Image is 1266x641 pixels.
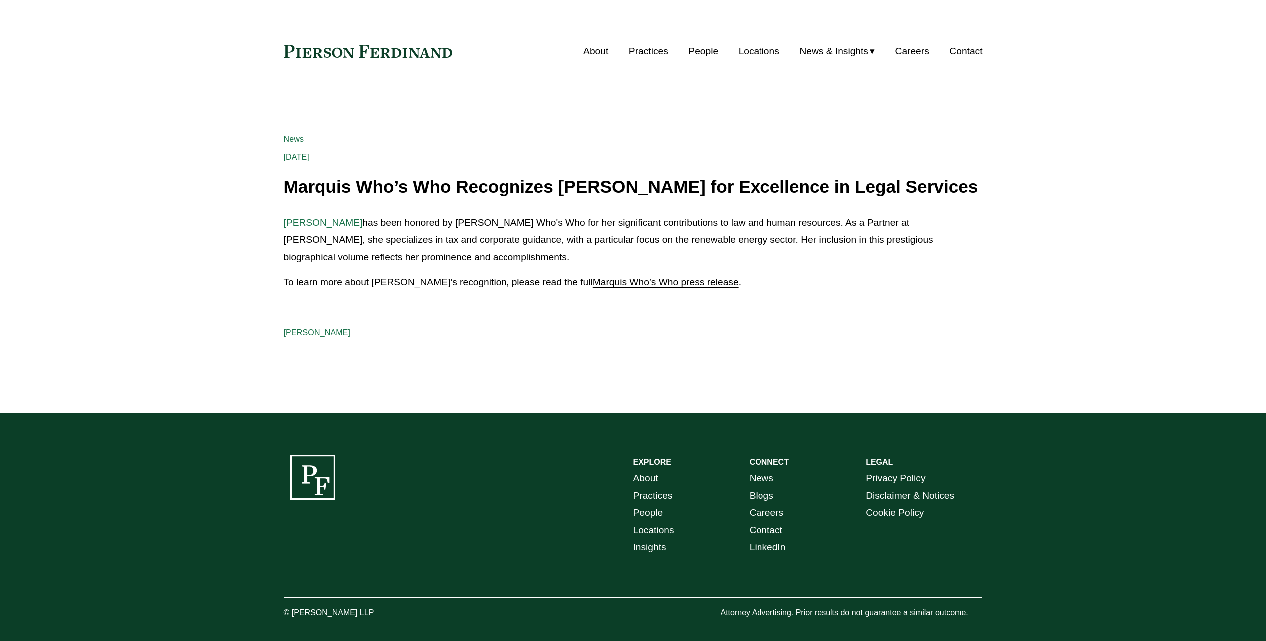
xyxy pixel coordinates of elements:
p: Attorney Advertising. Prior results do not guarantee a similar outcome. [720,606,982,620]
a: Cookie Policy [866,504,924,522]
strong: EXPLORE [633,458,671,466]
a: About [633,470,658,487]
a: About [583,42,608,61]
a: [PERSON_NAME] [284,217,363,228]
strong: CONNECT [750,458,789,466]
a: Contact [949,42,982,61]
a: LinkedIn [750,539,786,556]
strong: LEGAL [866,458,893,466]
a: Marquis Who’s Who press release [593,277,739,287]
a: People [633,504,663,522]
h1: Marquis Who’s Who Recognizes [PERSON_NAME] for Excellence in Legal Services [284,177,983,197]
a: [PERSON_NAME] [284,328,351,337]
a: News [750,470,773,487]
p: © [PERSON_NAME] LLP [284,606,430,620]
a: Careers [895,42,929,61]
p: has been honored by [PERSON_NAME] Who's Who for her significant contributions to law and human re... [284,214,983,266]
a: Locations [633,522,674,539]
a: Locations [739,42,779,61]
p: To learn more about [PERSON_NAME]’s recognition, please read the full . [284,274,983,291]
a: News [284,135,304,143]
span: [DATE] [284,153,309,161]
a: Disclaimer & Notices [866,487,954,505]
a: Privacy Policy [866,470,925,487]
a: People [688,42,718,61]
a: Careers [750,504,783,522]
span: News & Insights [799,43,868,60]
a: Blogs [750,487,773,505]
a: Practices [629,42,668,61]
a: Contact [750,522,782,539]
a: Practices [633,487,673,505]
a: folder dropdown [799,42,875,61]
a: Insights [633,539,666,556]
